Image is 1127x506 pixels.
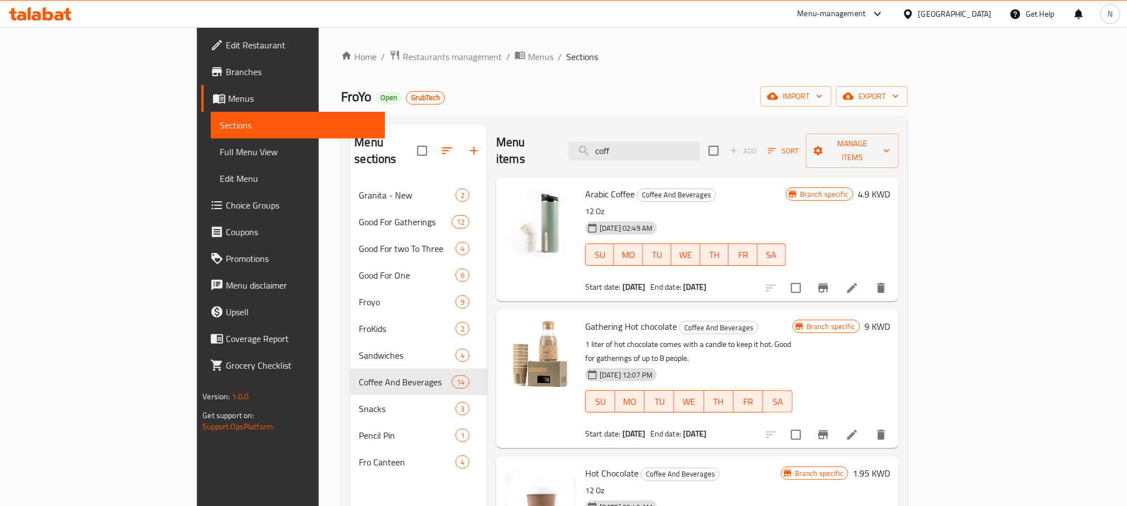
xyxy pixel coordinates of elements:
[456,457,469,468] span: 4
[768,145,799,157] span: Sort
[411,139,434,162] span: Select all sections
[505,319,576,390] img: Gathering Hot chocolate
[679,394,699,410] span: WE
[733,247,753,263] span: FR
[619,247,638,263] span: MO
[407,93,444,102] span: GrubTech
[566,50,598,63] span: Sections
[569,141,700,161] input: search
[858,186,890,202] h6: 4.9 KWD
[758,244,786,266] button: SA
[810,275,837,301] button: Branch-specific-item
[671,244,700,266] button: WE
[585,390,615,413] button: SU
[853,465,890,481] h6: 1.95 KWD
[704,390,734,413] button: TH
[558,50,562,63] li: /
[456,244,469,254] span: 4
[836,86,908,107] button: export
[868,421,894,448] button: delete
[359,295,456,309] div: Froyo
[810,421,837,448] button: Branch-specific-item
[456,188,469,202] div: items
[614,244,642,266] button: MO
[376,91,402,105] div: Open
[359,455,456,469] div: Fro Canteen
[220,172,376,185] span: Edit Menu
[683,280,706,294] b: [DATE]
[615,390,645,413] button: MO
[226,65,376,78] span: Branches
[784,276,808,300] span: Select to update
[762,247,782,263] span: SA
[226,38,376,52] span: Edit Restaurant
[505,186,576,257] img: Arabic Coffee
[650,426,681,441] span: End date:
[228,92,376,105] span: Menus
[846,428,859,441] a: Edit menu item
[643,244,671,266] button: TU
[768,394,788,410] span: SA
[680,321,758,334] span: Coffee And Beverages
[496,134,555,167] h2: Menu items
[389,49,502,64] a: Restaurants management
[231,389,249,404] span: 1.0.0
[226,225,376,239] span: Coupons
[585,205,786,219] p: 12 Oz
[350,262,487,289] div: Good For One6
[202,389,230,404] span: Version:
[220,118,376,132] span: Sections
[456,402,469,415] div: items
[456,324,469,334] span: 2
[201,219,385,245] a: Coupons
[761,142,806,160] span: Sort items
[456,349,469,362] div: items
[798,7,866,21] div: Menu-management
[350,395,487,422] div: Snacks3
[201,245,385,272] a: Promotions
[201,192,385,219] a: Choice Groups
[201,58,385,85] a: Branches
[359,429,456,442] div: Pencil Pin
[456,242,469,255] div: items
[211,138,385,165] a: Full Menu View
[683,426,706,441] b: [DATE]
[359,402,456,415] span: Snacks
[734,390,763,413] button: FR
[350,289,487,315] div: Froyo9
[585,318,677,335] span: Gathering Hot chocolate
[359,215,451,229] span: Good For Gatherings
[790,468,848,479] span: Branch specific
[590,247,610,263] span: SU
[585,186,635,202] span: Arabic Coffee
[709,394,729,410] span: TH
[350,315,487,342] div: FroKids2
[359,349,456,362] span: Sandwiches
[350,209,487,235] div: Good For Gatherings12
[649,394,670,410] span: TU
[845,90,899,103] span: export
[226,359,376,372] span: Grocery Checklist
[515,49,553,64] a: Menus
[452,217,469,227] span: 12
[679,321,758,334] div: Coffee And Beverages
[456,350,469,361] span: 4
[585,465,639,482] span: Hot Chocolate
[201,85,385,112] a: Menus
[202,419,273,434] a: Support.OpsPlatform
[765,142,802,160] button: Sort
[359,269,456,282] div: Good For One
[456,430,469,441] span: 1
[650,280,681,294] span: End date:
[359,242,456,255] span: Good For two To Three
[760,86,832,107] button: import
[702,139,725,162] span: Select section
[590,394,611,410] span: SU
[201,352,385,379] a: Grocery Checklist
[795,189,853,200] span: Branch specific
[201,272,385,299] a: Menu disclaimer
[585,426,621,441] span: Start date:
[456,190,469,201] span: 2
